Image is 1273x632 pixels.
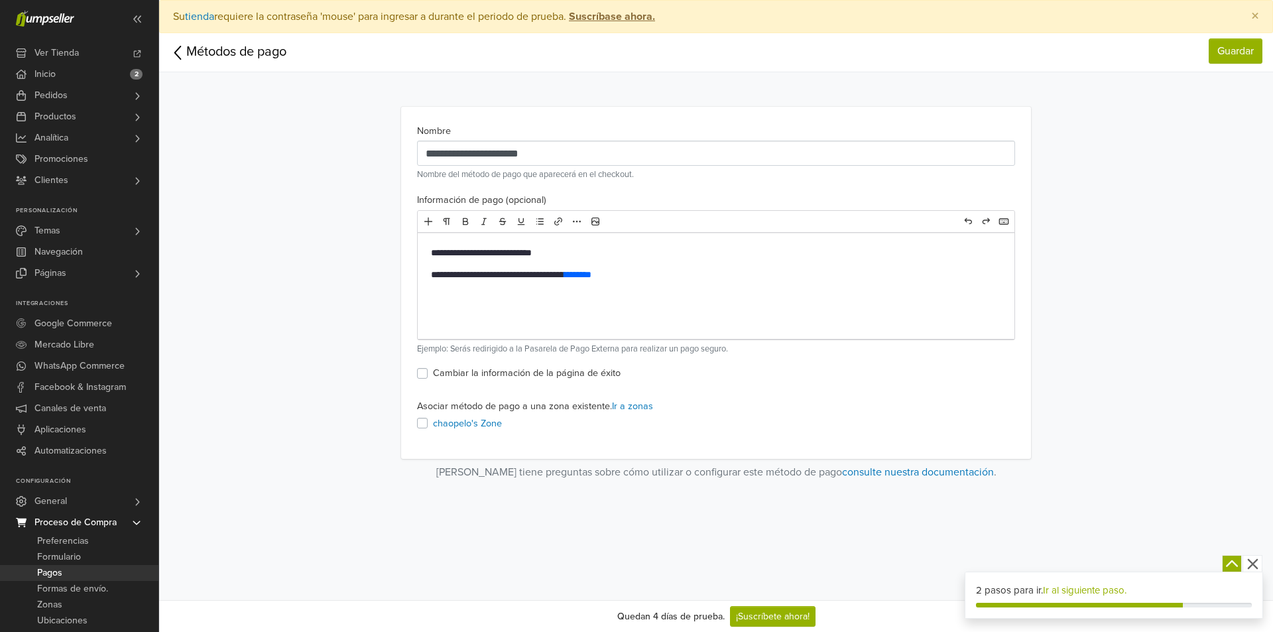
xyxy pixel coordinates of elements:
[130,69,143,80] span: 2
[37,533,89,549] span: Preferencias
[1251,7,1259,26] span: ×
[34,512,117,533] span: Proceso de Compra
[16,477,158,485] p: Configuración
[550,213,567,230] a: Link
[34,64,56,85] span: Inicio
[417,124,451,139] label: Nombre
[34,398,106,419] span: Canales de venta
[475,213,493,230] a: Italic
[531,213,548,230] a: List
[959,213,977,230] a: Undo
[185,10,214,23] a: tienda
[587,213,604,230] a: Image
[977,213,995,230] a: Redo
[34,85,68,106] span: Pedidos
[417,343,1015,355] p: Ejemplo: Serás redirigido a la Pasarela de Pago Externa para realizar un pago seguro.
[566,10,655,23] a: Suscríbase ahora.
[34,42,79,64] span: Ver Tienda
[513,213,530,230] a: Underline
[842,466,994,479] a: consulte nuestra documentación
[37,613,88,629] span: Ubicaciones
[34,334,94,355] span: Mercado Libre
[1043,584,1126,596] a: Ir al siguiente paso.
[34,149,88,170] span: Promociones
[34,491,67,512] span: General
[730,606,816,627] a: ¡Suscríbete ahora!
[34,355,125,377] span: WhatsApp Commerce
[417,168,1015,181] p: Nombre del método de pago que aparecerá en el checkout.
[995,213,1012,230] a: Hotkeys
[1238,1,1272,32] button: Close
[34,170,68,191] span: Clientes
[457,213,474,230] a: Bold
[34,313,112,334] span: Google Commerce
[16,207,158,215] p: Personalización
[34,241,83,263] span: Navegación
[34,127,68,149] span: Analítica
[569,10,655,23] strong: Suscríbase ahora.
[34,440,107,462] span: Automatizaciones
[420,213,437,230] a: Add
[37,565,62,581] span: Pagos
[170,42,286,63] a: Métodos de pago
[433,418,502,429] a: chaopelo's Zone
[37,581,108,597] span: Formas de envío.
[34,263,66,284] span: Páginas
[417,399,653,414] label: Asociar método de pago a una zona existente.
[1209,38,1262,64] a: Guardar
[34,220,60,241] span: Temas
[438,213,455,230] a: Format
[34,106,76,127] span: Productos
[612,401,653,412] a: Ir a zonas
[37,597,62,613] span: Zonas
[976,583,1252,598] div: 2 pasos para ir.
[16,300,158,308] p: Integraciones
[568,213,585,230] a: More formatting
[433,366,621,381] label: Cambiar la información de la página de éxito
[37,549,81,565] span: Formulario
[338,464,1094,480] div: [PERSON_NAME] tiene preguntas sobre cómo utilizar o configurar este método de pago .
[417,193,546,208] label: Información de pago (opcional)
[34,377,126,398] span: Facebook & Instagram
[34,419,86,440] span: Aplicaciones
[494,213,511,230] a: Deleted
[617,609,725,623] div: Quedan 4 días de prueba.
